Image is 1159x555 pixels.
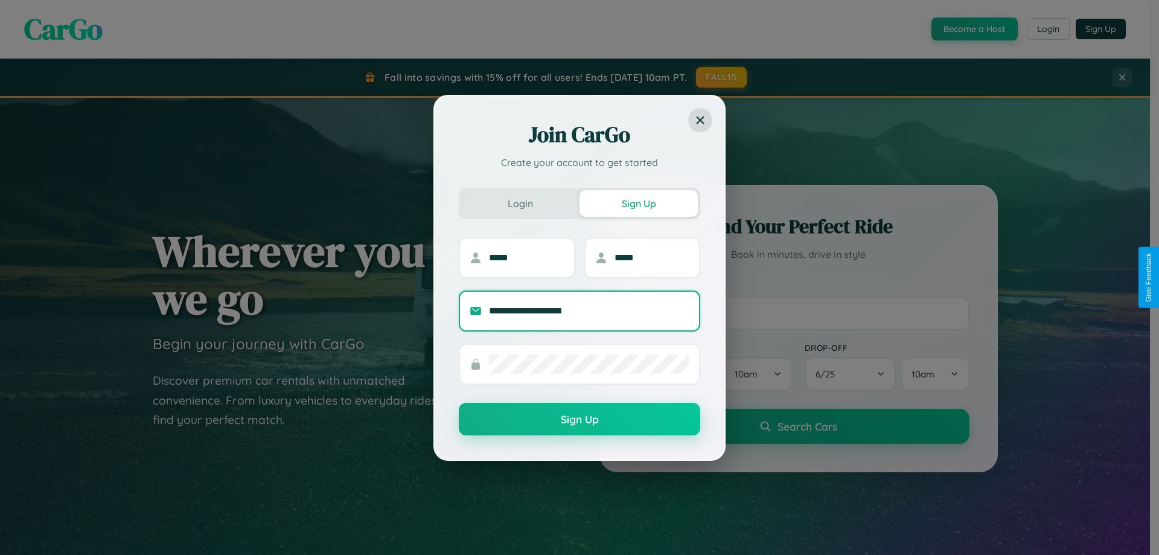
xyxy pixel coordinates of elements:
p: Create your account to get started [459,155,700,170]
button: Sign Up [459,403,700,435]
h2: Join CarGo [459,120,700,149]
div: Give Feedback [1145,253,1153,302]
button: Sign Up [579,190,698,217]
button: Login [461,190,579,217]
